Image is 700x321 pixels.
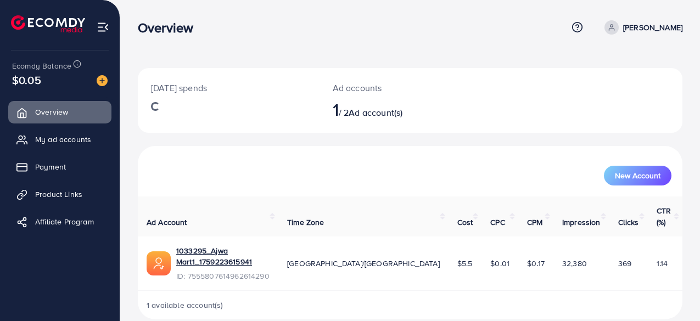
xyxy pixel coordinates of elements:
span: Product Links [35,189,82,200]
button: New Account [604,166,671,185]
span: Impression [562,217,601,228]
span: $0.01 [490,258,509,269]
span: ID: 7555807614962614290 [176,271,270,281]
span: Overview [35,106,68,117]
a: Affiliate Program [8,211,111,233]
span: My ad accounts [35,134,91,145]
img: ic-ads-acc.e4c84228.svg [147,251,171,275]
span: New Account [615,172,660,179]
span: Clicks [618,217,639,228]
span: Affiliate Program [35,216,94,227]
span: Ad account(s) [349,106,402,119]
a: Overview [8,101,111,123]
a: Payment [8,156,111,178]
p: [PERSON_NAME] [623,21,682,34]
img: menu [97,21,109,33]
span: 1 available account(s) [147,300,223,311]
img: image [97,75,108,86]
span: $5.5 [457,258,473,269]
h2: / 2 [333,99,443,120]
span: 1.14 [657,258,668,269]
span: Payment [35,161,66,172]
span: $0.17 [527,258,545,269]
span: $0.05 [12,72,41,88]
span: CPC [490,217,505,228]
span: 369 [618,258,631,269]
span: 32,380 [562,258,587,269]
span: Time Zone [287,217,324,228]
span: Ad Account [147,217,187,228]
a: Product Links [8,183,111,205]
h3: Overview [138,20,202,36]
span: 1 [333,97,339,122]
span: Cost [457,217,473,228]
span: CTR (%) [657,205,671,227]
span: Ecomdy Balance [12,60,71,71]
img: logo [11,15,85,32]
a: [PERSON_NAME] [600,20,682,35]
span: [GEOGRAPHIC_DATA]/[GEOGRAPHIC_DATA] [287,258,440,269]
a: My ad accounts [8,128,111,150]
p: Ad accounts [333,81,443,94]
span: CPM [527,217,542,228]
p: [DATE] spends [151,81,306,94]
a: 1033295_Ajwa Mart1_1759223615941 [176,245,270,268]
